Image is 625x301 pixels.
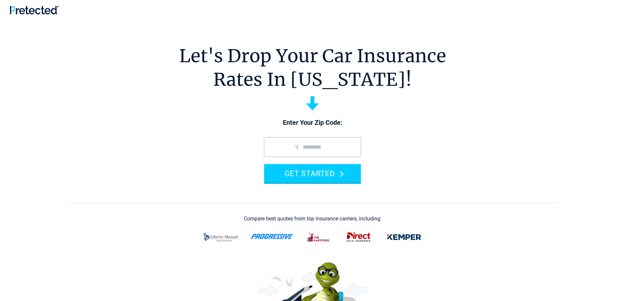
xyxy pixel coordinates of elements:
img: kemper [383,229,426,246]
div: Compare best quotes from top insurance carriers, including: [244,216,382,222]
img: thehartford [302,229,335,246]
img: liberty [199,229,243,246]
input: zip code [264,137,361,157]
p: Enter Your Zip Code: [258,118,367,127]
img: direct [343,229,375,246]
img: Pretected Logo [10,6,59,14]
button: GET STARTED [264,164,361,183]
h1: Let's Drop Your Car Insurance Rates In [US_STATE]! [179,44,446,91]
img: progressive [251,234,295,239]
